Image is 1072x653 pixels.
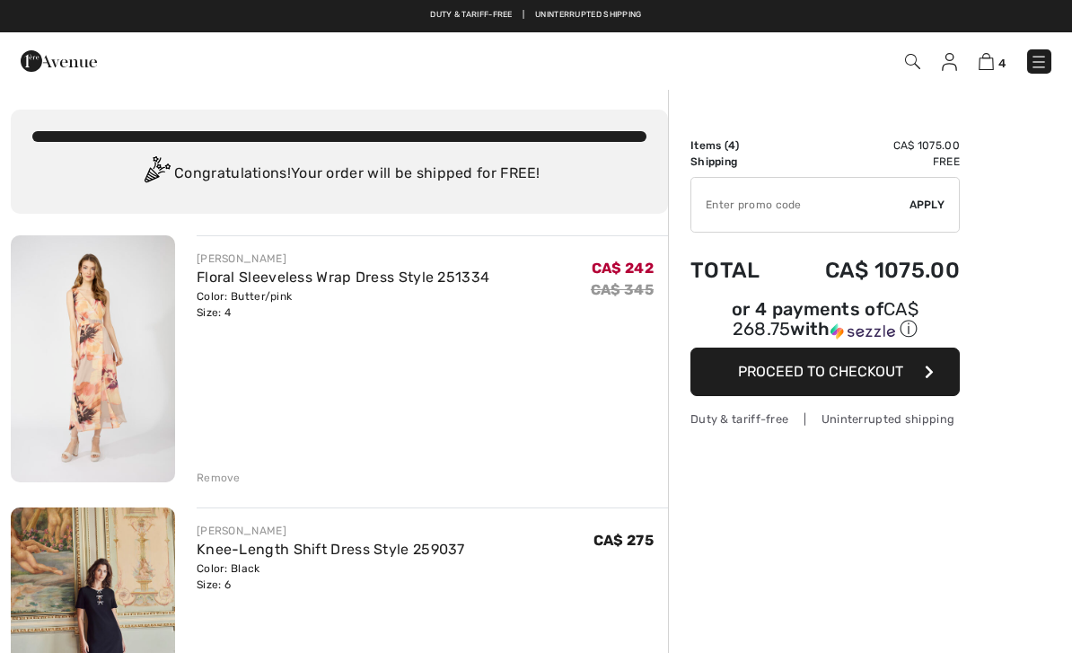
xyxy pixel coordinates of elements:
[738,363,903,380] span: Proceed to Checkout
[197,470,241,486] div: Remove
[728,139,735,152] span: 4
[830,323,895,340] img: Sezzle
[690,301,960,348] div: or 4 payments ofCA$ 268.75withSezzle Click to learn more about Sezzle
[690,410,960,428] div: Duty & tariff-free | Uninterrupted shipping
[782,154,960,170] td: Free
[690,348,960,396] button: Proceed to Checkout
[21,51,97,68] a: 1ère Avenue
[1030,53,1048,71] img: Menu
[197,541,465,558] a: Knee-Length Shift Dress Style 259037
[909,197,945,213] span: Apply
[979,50,1006,72] a: 4
[690,137,782,154] td: Items ( )
[690,154,782,170] td: Shipping
[979,53,994,70] img: Shopping Bag
[691,178,909,232] input: Promo code
[197,560,465,593] div: Color: Black Size: 6
[733,298,918,340] span: CA$ 268.75
[138,156,174,192] img: Congratulation2.svg
[11,235,175,482] img: Floral Sleeveless Wrap Dress Style 251334
[782,137,960,154] td: CA$ 1075.00
[998,57,1006,70] span: 4
[197,288,489,321] div: Color: Butter/pink Size: 4
[592,260,654,277] span: CA$ 242
[905,54,920,69] img: Search
[32,156,646,192] div: Congratulations! Your order will be shipped for FREE!
[593,532,654,549] span: CA$ 275
[197,251,489,267] div: [PERSON_NAME]
[591,281,654,298] s: CA$ 345
[21,43,97,79] img: 1ère Avenue
[197,269,489,286] a: Floral Sleeveless Wrap Dress Style 251334
[690,240,782,301] td: Total
[782,240,960,301] td: CA$ 1075.00
[690,301,960,341] div: or 4 payments of with
[942,53,957,71] img: My Info
[197,523,465,539] div: [PERSON_NAME]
